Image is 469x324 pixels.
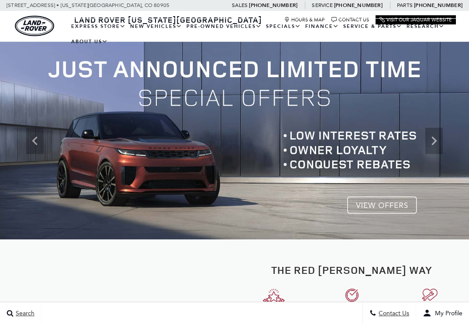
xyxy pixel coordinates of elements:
a: Hours & Map [284,17,325,23]
a: New Vehicles [128,19,184,34]
a: About Us [69,34,110,49]
a: [PHONE_NUMBER] [249,2,297,9]
span: Land Rover [US_STATE][GEOGRAPHIC_DATA] [74,14,262,25]
a: Research [404,19,447,34]
a: land-rover [15,16,54,36]
button: user-profile-menu [416,302,469,324]
a: Pre-Owned Vehicles [184,19,264,34]
span: Contact Us [376,310,409,317]
a: Contact Us [331,17,369,23]
span: Parts [397,2,413,8]
a: Land Rover [US_STATE][GEOGRAPHIC_DATA] [69,14,267,25]
a: [PHONE_NUMBER] [414,2,462,9]
a: Finance [303,19,341,34]
span: My Profile [431,310,462,317]
nav: Main Navigation [69,19,456,49]
h2: The Red [PERSON_NAME] Way [241,264,462,276]
a: [PHONE_NUMBER] [334,2,383,9]
span: Search [14,310,34,317]
img: Land Rover [15,16,54,36]
a: Service & Parts [341,19,404,34]
a: Visit Our Jaguar Website [379,17,452,23]
span: Sales [232,2,248,8]
a: [STREET_ADDRESS] • [US_STATE][GEOGRAPHIC_DATA], CO 80905 [7,2,169,8]
a: Specials [264,19,303,34]
span: Service [312,2,332,8]
a: EXPRESS STORE [69,19,128,34]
